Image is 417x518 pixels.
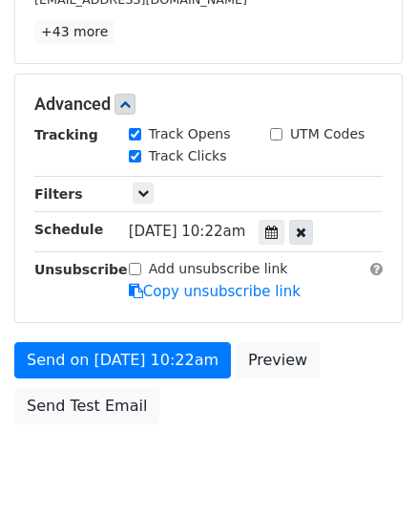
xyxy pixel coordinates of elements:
label: UTM Codes [290,124,365,144]
a: Copy unsubscribe link [129,283,301,300]
strong: Tracking [34,127,98,142]
a: Send on [DATE] 10:22am [14,342,231,378]
h5: Advanced [34,94,383,115]
a: Send Test Email [14,388,159,424]
span: [DATE] 10:22am [129,223,246,240]
strong: Schedule [34,222,103,237]
iframe: Chat Widget [322,426,417,518]
label: Add unsubscribe link [149,259,288,279]
div: Widget de chat [322,426,417,518]
strong: Filters [34,186,83,202]
label: Track Opens [149,124,231,144]
a: Preview [236,342,320,378]
a: +43 more [34,20,115,44]
label: Track Clicks [149,146,227,166]
strong: Unsubscribe [34,262,128,277]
